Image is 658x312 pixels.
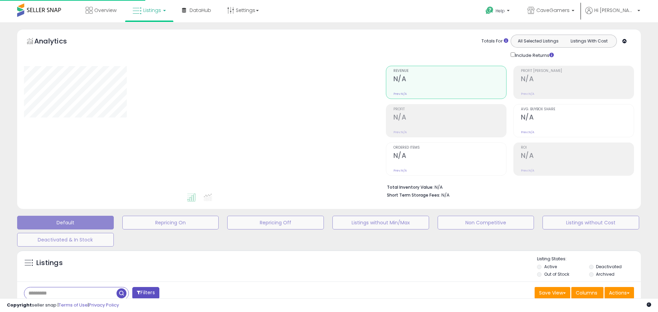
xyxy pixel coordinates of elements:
small: Prev: N/A [393,130,407,134]
span: Overview [94,7,117,14]
h2: N/A [393,152,506,161]
span: Listings [143,7,161,14]
span: Hi [PERSON_NAME] [594,7,635,14]
span: DataHub [190,7,211,14]
div: seller snap | | [7,302,119,309]
b: Total Inventory Value: [387,184,434,190]
a: Help [480,1,516,22]
small: Prev: N/A [521,169,534,173]
small: Prev: N/A [521,130,534,134]
span: N/A [441,192,450,198]
h5: Analytics [34,36,80,48]
h2: N/A [521,75,634,84]
button: Listings With Cost [563,37,614,46]
button: Repricing On [122,216,219,229]
button: Listings without Min/Max [332,216,429,229]
span: ROI [521,146,634,150]
span: Profit [393,108,506,111]
button: Non Competitive [438,216,534,229]
small: Prev: N/A [393,92,407,96]
li: N/A [387,183,629,191]
span: Help [496,8,505,14]
h2: N/A [521,152,634,161]
button: Listings without Cost [543,216,639,229]
button: All Selected Listings [513,37,564,46]
span: Profit [PERSON_NAME] [521,69,634,73]
button: Default [17,216,114,229]
div: Totals For [482,38,508,45]
i: Get Help [485,6,494,15]
span: Ordered Items [393,146,506,150]
small: Prev: N/A [521,92,534,96]
div: Include Returns [505,51,562,59]
button: Repricing Off [227,216,324,229]
span: Revenue [393,69,506,73]
strong: Copyright [7,302,32,308]
span: CaveGamers [536,7,570,14]
button: Deactivated & In Stock [17,233,114,247]
span: Avg. Buybox Share [521,108,634,111]
a: Hi [PERSON_NAME] [585,7,640,22]
b: Short Term Storage Fees: [387,192,440,198]
h2: N/A [521,113,634,123]
small: Prev: N/A [393,169,407,173]
h2: N/A [393,113,506,123]
h2: N/A [393,75,506,84]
